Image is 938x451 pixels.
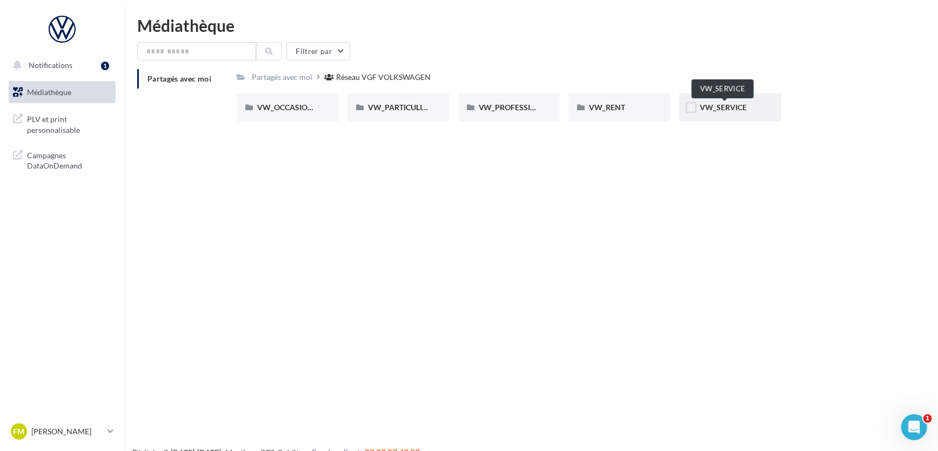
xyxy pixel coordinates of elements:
span: VW_RENT [589,103,625,112]
p: [PERSON_NAME] [31,426,103,437]
div: Réseau VGF VOLKSWAGEN [336,72,431,83]
span: Campagnes DataOnDemand [27,148,111,171]
span: VW_PARTICULIERS [368,103,435,112]
div: Partagés avec moi [252,72,312,83]
span: PLV et print personnalisable [27,112,111,135]
span: Médiathèque [27,87,71,97]
div: 1 [101,62,109,70]
span: VW_OCCASIONS_GARANTIES [257,103,363,112]
button: Filtrer par [286,42,350,60]
div: Médiathèque [137,17,925,33]
div: VW_SERVICE [692,79,754,98]
a: PLV et print personnalisable [6,107,118,139]
a: Campagnes DataOnDemand [6,144,118,176]
span: 1 [923,414,932,423]
iframe: Intercom live chat [901,414,927,440]
a: Médiathèque [6,81,118,104]
button: Notifications 1 [6,54,113,77]
span: VW_SERVICE [700,103,747,112]
span: Partagés avec moi [148,74,211,83]
span: Notifications [29,60,72,70]
span: FM [14,426,25,437]
a: FM [PERSON_NAME] [9,421,116,442]
span: VW_PROFESSIONNELS [479,103,561,112]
